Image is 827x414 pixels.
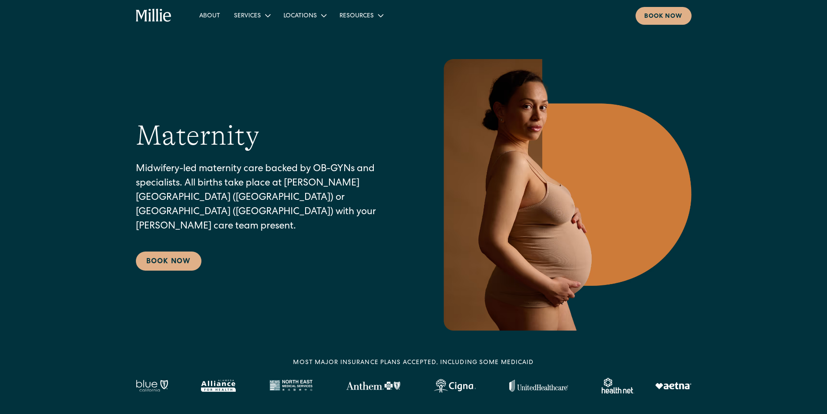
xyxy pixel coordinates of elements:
img: Healthnet logo [602,378,634,394]
p: Midwifery-led maternity care backed by OB-GYNs and specialists. All births take place at [PERSON_... [136,162,403,234]
div: Services [234,12,261,21]
a: Book Now [136,252,201,271]
img: Cigna logo [434,379,476,393]
div: MOST MAJOR INSURANCE PLANS ACCEPTED, INCLUDING some MEDICAID [293,358,534,368]
img: Anthem Logo [346,381,400,390]
a: About [192,8,227,23]
img: Alameda Alliance logo [201,380,235,392]
img: North East Medical Services logo [269,380,313,392]
div: Locations [283,12,317,21]
div: Resources [333,8,389,23]
div: Resources [339,12,374,21]
img: Pregnant woman in neutral underwear holding her belly, standing in profile against a warm-toned g... [438,59,692,331]
img: Blue California logo [136,380,168,392]
h1: Maternity [136,119,259,152]
a: home [136,9,172,23]
div: Book now [644,12,683,21]
a: Book now [636,7,692,25]
img: United Healthcare logo [509,380,568,392]
div: Services [227,8,277,23]
div: Locations [277,8,333,23]
img: Aetna logo [655,382,692,389]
